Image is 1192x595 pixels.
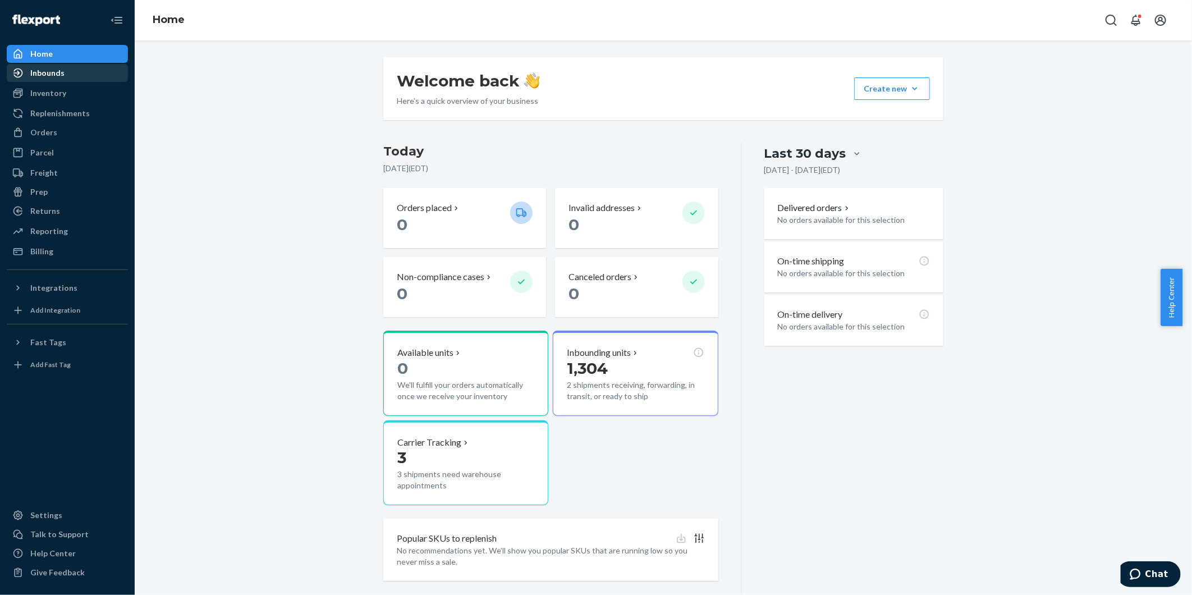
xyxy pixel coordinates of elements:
[30,186,48,198] div: Prep
[7,144,128,162] a: Parcel
[7,84,128,102] a: Inventory
[30,48,53,60] div: Home
[397,379,534,402] p: We'll fulfill your orders automatically once we receive your inventory
[1161,269,1182,326] button: Help Center
[30,226,68,237] div: Reporting
[397,215,407,234] span: 0
[383,143,718,161] h3: Today
[106,9,128,31] button: Close Navigation
[397,271,484,283] p: Non-compliance cases
[153,13,185,26] a: Home
[524,73,540,89] img: hand-wave emoji
[30,337,66,348] div: Fast Tags
[1125,9,1147,31] button: Open notifications
[397,545,705,567] p: No recommendations yet. We’ll show you popular SKUs that are running low so you never miss a sale.
[778,202,851,214] button: Delivered orders
[397,284,407,303] span: 0
[553,331,718,416] button: Inbounding units1,3042 shipments receiving, forwarding, in transit, or ready to ship
[7,183,128,201] a: Prep
[778,214,930,226] p: No orders available for this selection
[7,356,128,374] a: Add Fast Tag
[397,448,406,467] span: 3
[30,567,85,578] div: Give Feedback
[144,4,194,36] ol: breadcrumbs
[567,379,704,402] p: 2 shipments receiving, forwarding, in transit, or ready to ship
[383,163,718,174] p: [DATE] ( EDT )
[397,202,452,214] p: Orders placed
[7,333,128,351] button: Fast Tags
[764,164,841,176] p: [DATE] - [DATE] ( EDT )
[383,331,548,416] button: Available units0We'll fulfill your orders automatically once we receive your inventory
[7,564,128,582] button: Give Feedback
[1121,561,1181,589] iframe: Opens a widget where you can chat to one of our agents
[30,108,90,119] div: Replenishments
[397,95,540,107] p: Here’s a quick overview of your business
[764,145,846,162] div: Last 30 days
[7,164,128,182] a: Freight
[1149,9,1172,31] button: Open account menu
[778,321,930,332] p: No orders available for this selection
[7,104,128,122] a: Replenishments
[569,215,579,234] span: 0
[569,271,631,283] p: Canceled orders
[1100,9,1122,31] button: Open Search Box
[7,279,128,297] button: Integrations
[778,255,845,268] p: On-time shipping
[778,268,930,279] p: No orders available for this selection
[7,544,128,562] a: Help Center
[854,77,930,100] button: Create new
[30,127,57,138] div: Orders
[397,359,408,378] span: 0
[383,420,548,506] button: Carrier Tracking33 shipments need warehouse appointments
[555,257,718,317] button: Canceled orders 0
[30,67,65,79] div: Inbounds
[30,529,89,540] div: Talk to Support
[567,346,631,359] p: Inbounding units
[569,284,579,303] span: 0
[30,88,66,99] div: Inventory
[30,548,76,559] div: Help Center
[30,510,62,521] div: Settings
[30,205,60,217] div: Returns
[7,301,128,319] a: Add Integration
[30,147,54,158] div: Parcel
[569,202,635,214] p: Invalid addresses
[7,202,128,220] a: Returns
[383,188,546,248] button: Orders placed 0
[383,257,546,317] button: Non-compliance cases 0
[30,167,58,178] div: Freight
[30,246,53,257] div: Billing
[7,45,128,63] a: Home
[778,308,843,321] p: On-time delivery
[7,242,128,260] a: Billing
[555,188,718,248] button: Invalid addresses 0
[397,436,461,449] p: Carrier Tracking
[30,282,77,294] div: Integrations
[7,123,128,141] a: Orders
[567,359,608,378] span: 1,304
[30,360,71,369] div: Add Fast Tag
[7,64,128,82] a: Inbounds
[7,525,128,543] button: Talk to Support
[397,469,534,491] p: 3 shipments need warehouse appointments
[7,222,128,240] a: Reporting
[12,15,60,26] img: Flexport logo
[397,346,453,359] p: Available units
[397,532,497,545] p: Popular SKUs to replenish
[397,71,540,91] h1: Welcome back
[7,506,128,524] a: Settings
[30,305,80,315] div: Add Integration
